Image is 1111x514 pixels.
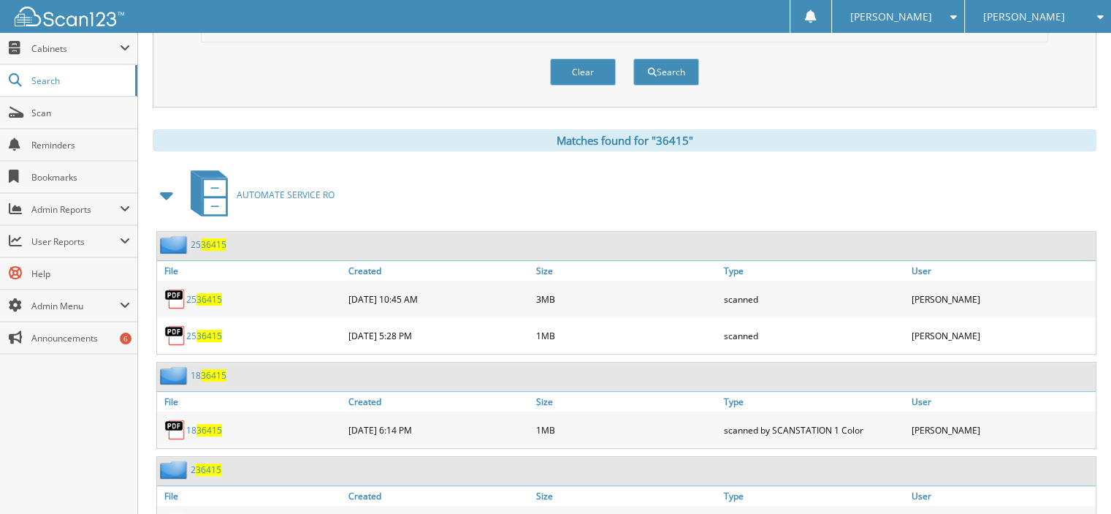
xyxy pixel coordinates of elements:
[31,171,130,184] span: Bookmarks
[983,12,1065,21] span: [PERSON_NAME]
[164,419,186,441] img: PDF.png
[908,321,1096,350] div: [PERSON_NAME]
[345,284,532,314] div: [DATE] 10:45 AM
[31,332,130,344] span: Announcements
[720,486,908,506] a: Type
[201,238,226,251] span: 36415
[31,203,120,216] span: Admin Reports
[160,461,191,479] img: folder2.png
[633,58,699,86] button: Search
[164,288,186,310] img: PDF.png
[908,392,1096,412] a: User
[186,293,222,306] a: 2536415
[31,75,128,87] span: Search
[720,284,908,314] div: scanned
[157,392,345,412] a: File
[201,369,226,382] span: 36415
[196,293,222,306] span: 36415
[532,284,720,314] div: 3MB
[908,284,1096,314] div: [PERSON_NAME]
[908,261,1096,281] a: User
[157,486,345,506] a: File
[120,333,131,344] div: 6
[345,392,532,412] a: Created
[532,486,720,506] a: Size
[532,261,720,281] a: Size
[532,321,720,350] div: 1MB
[191,464,221,476] a: 236415
[532,392,720,412] a: Size
[345,415,532,445] div: [DATE] 6:14 PM
[720,261,908,281] a: Type
[550,58,616,86] button: Clear
[153,129,1096,151] div: Matches found for "36415"
[191,238,226,251] a: 2536415
[186,330,222,342] a: 2536415
[196,424,222,436] span: 36415
[31,107,130,119] span: Scan
[196,330,222,342] span: 36415
[160,235,191,254] img: folder2.png
[164,325,186,347] img: PDF.png
[850,12,932,21] span: [PERSON_NAME]
[908,486,1096,506] a: User
[237,189,335,201] span: AUTOMATE SERVICE RO
[186,424,222,436] a: 1836415
[160,366,191,385] img: folder2.png
[532,415,720,445] div: 1MB
[196,464,221,476] span: 36415
[31,235,120,248] span: User Reports
[191,369,226,382] a: 1836415
[720,392,908,412] a: Type
[31,139,130,151] span: Reminders
[345,261,532,281] a: Created
[1038,444,1111,514] iframe: Chat Widget
[15,7,124,26] img: scan123-logo-white.svg
[345,321,532,350] div: [DATE] 5:28 PM
[182,166,335,224] a: AUTOMATE SERVICE RO
[31,300,120,312] span: Admin Menu
[31,42,120,55] span: Cabinets
[908,415,1096,445] div: [PERSON_NAME]
[720,415,908,445] div: scanned by SCANSTATION 1 Color
[720,321,908,350] div: scanned
[31,268,130,280] span: Help
[345,486,532,506] a: Created
[157,261,345,281] a: File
